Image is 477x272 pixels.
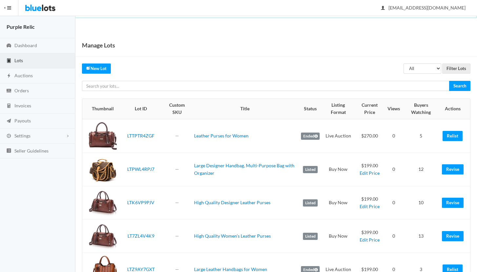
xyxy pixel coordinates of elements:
[163,99,191,119] th: Custom SKU
[14,58,23,63] span: Lots
[119,99,163,119] th: Lot ID
[385,119,403,153] td: 0
[175,166,179,172] a: --
[403,186,439,220] td: 10
[194,163,294,176] a: Large Designer Handbag, Multi-Purpose Bag with Organizer
[82,99,119,119] th: Thumbnail
[14,43,37,48] span: Dashboard
[6,88,12,94] ion-icon: cash
[354,153,385,186] td: $199.00
[6,58,12,64] ion-icon: clipboard
[175,133,179,138] a: --
[6,133,12,139] ion-icon: cog
[127,200,154,205] a: LTK6VP9PJV
[360,204,380,209] a: Edit Price
[82,81,449,91] input: Search your lots...
[14,118,31,123] span: Payouts
[442,164,464,174] a: Revise
[380,5,386,11] ion-icon: person
[82,40,115,50] h1: Manage Lots
[381,5,466,10] span: [EMAIL_ADDRESS][DOMAIN_NAME]
[322,153,354,186] td: Buy Now
[127,266,155,272] a: LTZ9AY7GXT
[191,99,298,119] th: Title
[403,220,439,253] td: 13
[127,133,154,138] a: LTTPTR4ZGF
[6,118,12,124] ion-icon: paper plane
[194,266,267,272] a: Large Leather Handbags for Women
[298,99,322,119] th: Status
[6,43,12,49] ion-icon: speedometer
[322,99,354,119] th: Listing Format
[303,166,318,173] label: Listed
[6,103,12,109] ion-icon: calculator
[354,99,385,119] th: Current Price
[175,266,179,272] a: --
[354,119,385,153] td: $270.00
[442,198,464,208] a: Revise
[7,24,35,30] strong: Purple Relic
[86,66,90,70] ion-icon: create
[14,103,31,108] span: Invoices
[322,186,354,220] td: Buy Now
[175,200,179,205] a: --
[82,63,111,74] a: createNew Lot
[14,88,29,93] span: Orders
[194,200,270,205] a: High Quality Designer Leather Purses
[385,99,403,119] th: Views
[385,220,403,253] td: 0
[449,81,470,91] input: Search
[322,220,354,253] td: Buy Now
[360,237,380,243] a: Edit Price
[385,186,403,220] td: 0
[354,220,385,253] td: $399.00
[194,233,271,239] a: High Quality Women's Leather Purses
[128,233,154,239] a: LT7ZL4V4K9
[354,186,385,220] td: $199.00
[6,73,12,79] ion-icon: flash
[6,148,12,154] ion-icon: list box
[14,148,49,154] span: Seller Guidelines
[14,133,30,138] span: Settings
[385,153,403,186] td: 0
[14,73,33,78] span: Auctions
[403,99,439,119] th: Buyers Watching
[194,133,248,138] a: Leather Purses for Women
[442,231,464,241] a: Revise
[127,166,154,172] a: LTPWL4RPJ7
[322,119,354,153] td: Live Auction
[175,233,179,239] a: --
[303,199,318,207] label: Listed
[439,99,470,119] th: Actions
[303,233,318,240] label: Listed
[301,133,320,140] label: Ended
[443,131,463,141] a: Relist
[403,119,439,153] td: 5
[403,153,439,186] td: 12
[442,63,470,74] input: Filter Lots
[360,170,380,176] a: Edit Price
